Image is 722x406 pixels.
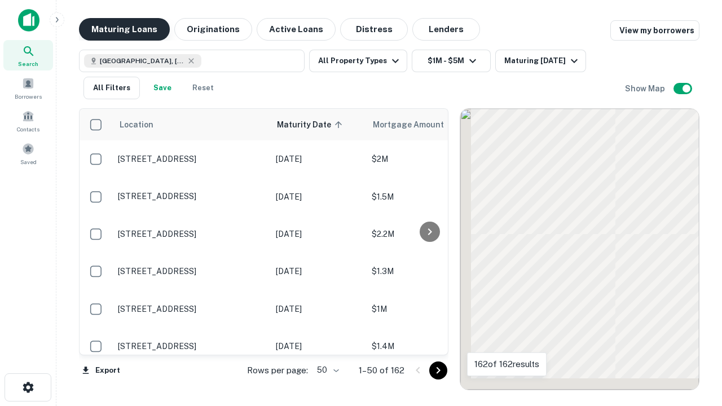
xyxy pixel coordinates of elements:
[100,56,184,66] span: [GEOGRAPHIC_DATA], [GEOGRAPHIC_DATA], [GEOGRAPHIC_DATA]
[247,364,308,377] p: Rows per page:
[276,228,360,240] p: [DATE]
[3,138,53,169] a: Saved
[118,191,265,201] p: [STREET_ADDRESS]
[3,73,53,103] a: Borrowers
[372,228,485,240] p: $2.2M
[20,157,37,166] span: Saved
[257,18,336,41] button: Active Loans
[276,265,360,277] p: [DATE]
[79,362,123,379] button: Export
[276,191,360,203] p: [DATE]
[429,361,447,379] button: Go to next page
[18,9,39,32] img: capitalize-icon.png
[372,265,485,277] p: $1.3M
[277,118,346,131] span: Maturity Date
[372,153,485,165] p: $2M
[3,40,53,70] a: Search
[79,18,170,41] button: Maturing Loans
[504,54,581,68] div: Maturing [DATE]
[144,77,180,99] button: Save your search to get updates of matches that match your search criteria.
[372,340,485,352] p: $1.4M
[495,50,586,72] button: Maturing [DATE]
[666,316,722,370] iframe: Chat Widget
[15,92,42,101] span: Borrowers
[366,109,490,140] th: Mortgage Amount
[625,82,667,95] h6: Show Map
[276,303,360,315] p: [DATE]
[460,109,699,390] div: 0 0
[3,105,53,136] a: Contacts
[610,20,699,41] a: View my borrowers
[270,109,366,140] th: Maturity Date
[372,303,485,315] p: $1M
[412,18,480,41] button: Lenders
[118,341,265,351] p: [STREET_ADDRESS]
[118,266,265,276] p: [STREET_ADDRESS]
[18,59,38,68] span: Search
[412,50,491,72] button: $1M - $5M
[185,77,221,99] button: Reset
[340,18,408,41] button: Distress
[79,50,305,72] button: [GEOGRAPHIC_DATA], [GEOGRAPHIC_DATA], [GEOGRAPHIC_DATA]
[312,362,341,378] div: 50
[373,118,459,131] span: Mortgage Amount
[118,154,265,164] p: [STREET_ADDRESS]
[119,118,153,131] span: Location
[276,153,360,165] p: [DATE]
[118,304,265,314] p: [STREET_ADDRESS]
[474,358,539,371] p: 162 of 162 results
[112,109,270,140] th: Location
[309,50,407,72] button: All Property Types
[118,229,265,239] p: [STREET_ADDRESS]
[276,340,360,352] p: [DATE]
[174,18,252,41] button: Originations
[17,125,39,134] span: Contacts
[372,191,485,203] p: $1.5M
[359,364,404,377] p: 1–50 of 162
[83,77,140,99] button: All Filters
